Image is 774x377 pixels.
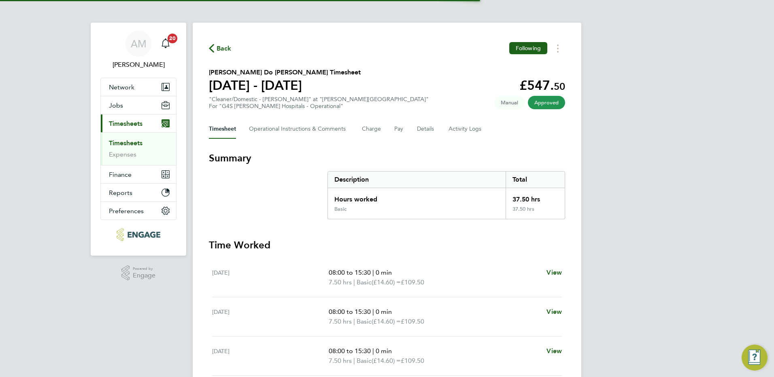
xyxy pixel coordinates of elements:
span: (£14.60) = [372,278,401,286]
span: View [546,269,562,276]
span: Engage [133,272,155,279]
span: £109.50 [401,318,424,325]
div: Total [506,172,565,188]
span: 50 [554,80,565,92]
button: Operational Instructions & Comments [249,119,349,139]
div: [DATE] [212,346,329,366]
span: AM [131,38,147,49]
span: 0 min [376,269,392,276]
button: Timesheets Menu [551,42,565,55]
button: Timesheet [209,119,236,139]
button: Network [101,78,176,96]
span: Finance [109,171,132,178]
button: Back [209,43,232,53]
span: Timesheets [109,120,142,127]
span: (£14.60) = [372,318,401,325]
span: 7.50 hrs [329,318,352,325]
span: 0 min [376,308,392,316]
button: Jobs [101,96,176,114]
h2: [PERSON_NAME] Do [PERSON_NAME] Timesheet [209,68,361,77]
div: Hours worked [328,188,506,206]
a: 20 [157,31,174,57]
a: View [546,268,562,277]
div: Basic [334,206,347,212]
button: Reports [101,184,176,201]
span: Back [217,44,232,53]
a: Powered byEngage [121,265,156,281]
span: | [372,347,374,355]
button: Charge [362,119,381,139]
span: View [546,308,562,316]
button: Pay [394,119,404,139]
div: 37.50 hrs [506,188,565,206]
button: Activity Logs [449,119,483,139]
span: Preferences [109,207,144,215]
span: Powered by [133,265,155,272]
button: Finance [101,165,176,183]
span: 7.50 hrs [329,357,352,364]
a: View [546,346,562,356]
div: [DATE] [212,268,329,287]
div: Summary [327,171,565,219]
h1: [DATE] - [DATE] [209,77,361,93]
span: Basic [357,356,372,366]
a: View [546,307,562,317]
span: 08:00 to 15:30 [329,308,371,316]
span: £109.50 [401,357,424,364]
span: | [353,278,355,286]
nav: Main navigation [91,23,186,256]
span: Jobs [109,102,123,109]
span: | [353,318,355,325]
h3: Summary [209,152,565,165]
span: 0 min [376,347,392,355]
span: View [546,347,562,355]
a: Timesheets [109,139,142,147]
span: Allyx Miller [100,60,176,70]
span: Following [516,44,541,52]
a: Expenses [109,150,136,158]
a: AM[PERSON_NAME] [100,31,176,70]
div: "Cleaner/Domestic - [PERSON_NAME]" at "[PERSON_NAME][GEOGRAPHIC_DATA]" [209,96,429,110]
span: This timesheet was manually created. [494,96,525,109]
span: This timesheet has been approved. [528,96,565,109]
span: 20 [168,34,177,43]
span: | [353,357,355,364]
div: Timesheets [101,132,176,165]
span: Basic [357,317,372,326]
a: Go to home page [100,228,176,241]
span: Basic [357,277,372,287]
span: | [372,269,374,276]
app-decimal: £547. [519,78,565,93]
span: Network [109,83,134,91]
h3: Time Worked [209,239,565,252]
div: Description [328,172,506,188]
div: 37.50 hrs [506,206,565,219]
span: 08:00 to 15:30 [329,347,371,355]
span: £109.50 [401,278,424,286]
button: Preferences [101,202,176,220]
button: Details [417,119,436,139]
button: Timesheets [101,114,176,132]
span: | [372,308,374,316]
span: 7.50 hrs [329,278,352,286]
span: Reports [109,189,132,197]
button: Following [509,42,547,54]
span: 08:00 to 15:30 [329,269,371,276]
img: rec-solutions-logo-retina.png [117,228,160,241]
button: Engage Resource Center [742,345,768,371]
div: For "G4S [PERSON_NAME] Hospitals - Operational" [209,103,429,110]
span: (£14.60) = [372,357,401,364]
div: [DATE] [212,307,329,326]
